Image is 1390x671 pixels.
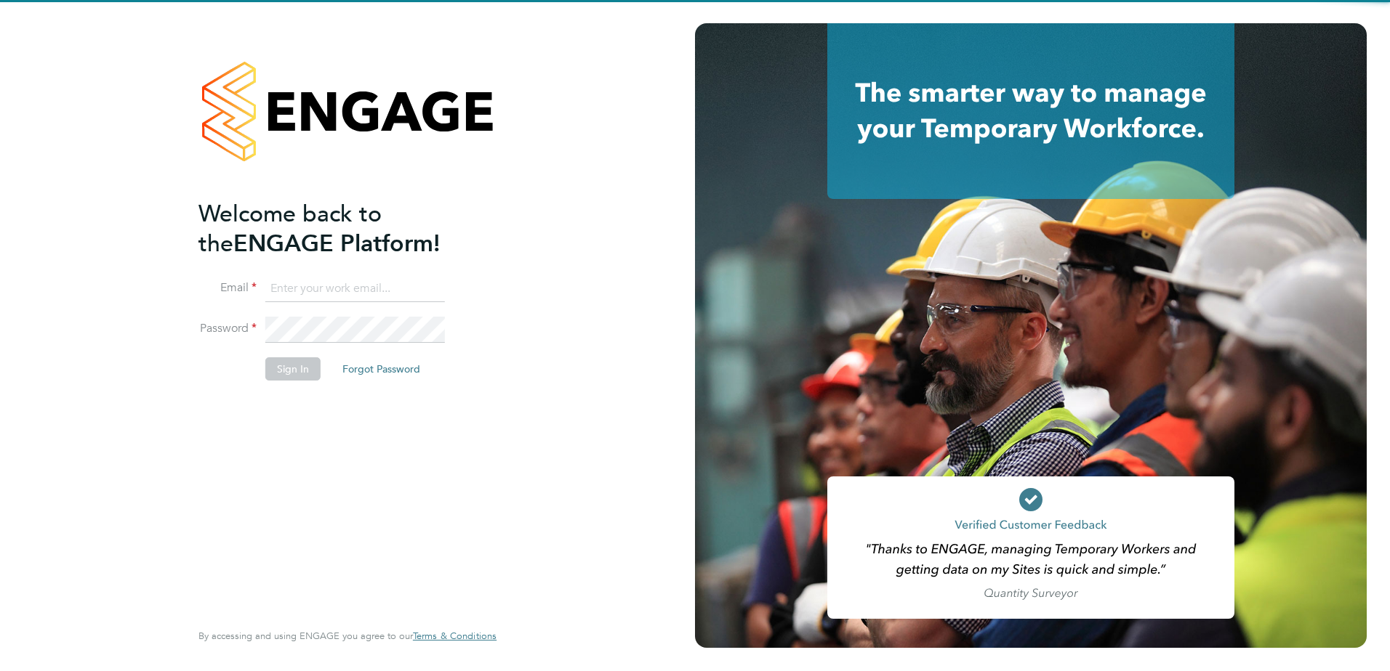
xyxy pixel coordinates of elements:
[331,357,432,381] button: Forgot Password
[198,199,482,259] h2: ENGAGE Platform!
[413,630,497,642] a: Terms & Conditions
[198,200,382,258] span: Welcome back to the
[265,357,321,381] button: Sign In
[198,321,257,336] label: Password
[265,276,445,302] input: Enter your work email...
[198,280,257,296] label: Email
[413,630,497,642] span: Terms & Conditions
[198,630,497,642] span: By accessing and using ENGAGE you agree to our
